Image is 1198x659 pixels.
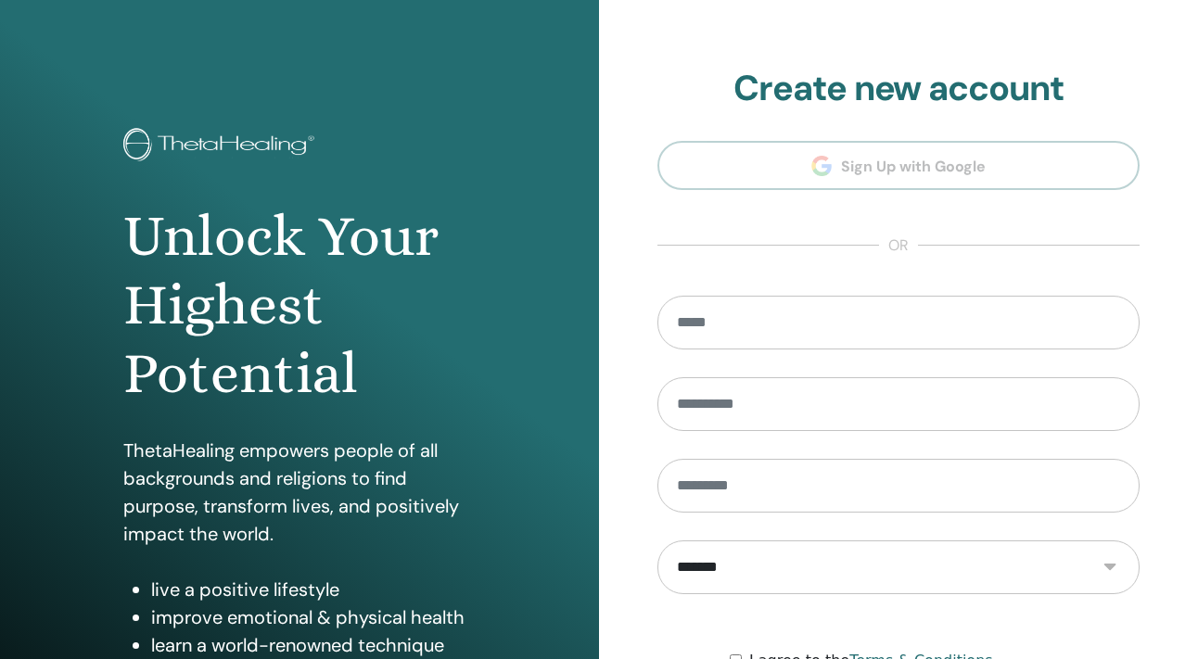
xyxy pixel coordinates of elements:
[879,234,918,257] span: or
[151,603,477,631] li: improve emotional & physical health
[123,202,477,409] h1: Unlock Your Highest Potential
[151,631,477,659] li: learn a world-renowned technique
[151,576,477,603] li: live a positive lifestyle
[123,437,477,548] p: ThetaHealing empowers people of all backgrounds and religions to find purpose, transform lives, a...
[657,68,1140,110] h2: Create new account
